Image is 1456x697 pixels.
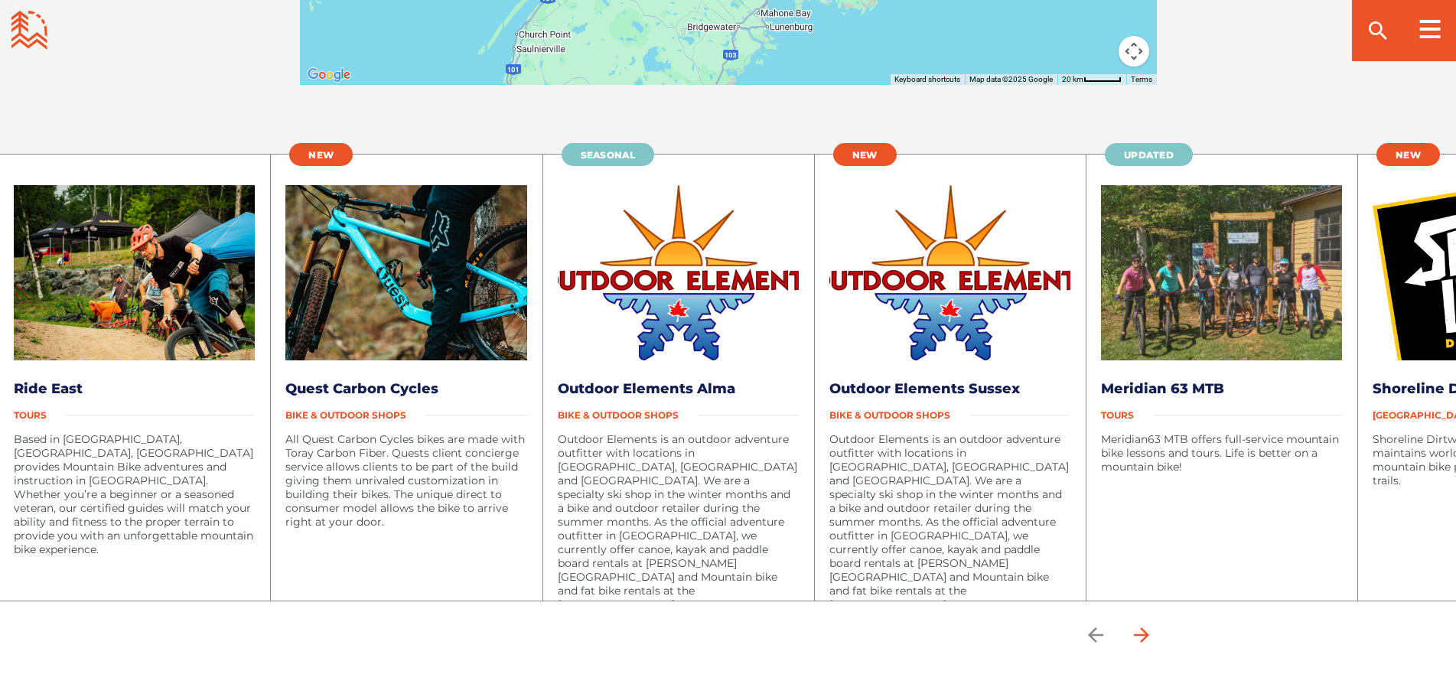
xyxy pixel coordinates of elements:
a: New [289,143,353,166]
span: Tours [14,409,66,421]
span: Bike & Outdoor Shops [285,409,425,421]
span: Bike & Outdoor Shops [558,409,698,421]
span: Map data ©2025 Google [969,75,1053,83]
a: Seasonal [562,143,654,166]
span: Bike & Outdoor Shops [829,409,969,421]
button: Keyboard shortcuts [894,74,960,85]
span: Tours [1101,409,1153,421]
p: Meridian63 MTB offers full-service mountain bike lessons and tours. Life is better on a mountain ... [1101,432,1342,474]
span: Seasonal [581,149,635,161]
button: Map Scale: 20 km per 46 pixels [1057,74,1126,85]
a: New [1376,143,1440,166]
p: Based in [GEOGRAPHIC_DATA], [GEOGRAPHIC_DATA], [GEOGRAPHIC_DATA] provides Mountain Bike adventure... [14,432,255,556]
a: Open this area in Google Maps (opens a new window) [304,65,354,85]
a: Terms [1131,75,1152,83]
p: All Quest Carbon Cycles bikes are made with Toray Carbon Fiber. Quests client concierge service a... [285,432,526,529]
span: New [852,149,878,161]
a: Meridian 63 MTB [1101,380,1224,397]
a: Outdoor Elements Sussex [829,380,1020,397]
ion-icon: search [1366,18,1390,43]
a: Outdoor Elements Alma [558,380,735,397]
a: New [833,143,897,166]
span: Updated [1124,149,1174,161]
ion-icon: arrow back [1084,624,1107,647]
img: Google [304,65,354,85]
p: Outdoor Elements is an outdoor adventure outfitter with locations in [GEOGRAPHIC_DATA], [GEOGRAPH... [829,432,1070,611]
a: Quest Carbon Cycles [285,380,438,397]
span: 20 km [1062,75,1083,83]
span: New [308,149,334,161]
span: New [1396,149,1421,161]
p: Outdoor Elements is an outdoor adventure outfitter with locations in [GEOGRAPHIC_DATA], [GEOGRAPH... [558,432,799,611]
button: Map camera controls [1119,36,1149,67]
ion-icon: arrow forward [1130,624,1153,647]
a: Updated [1105,143,1193,166]
a: Ride East [14,380,83,397]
